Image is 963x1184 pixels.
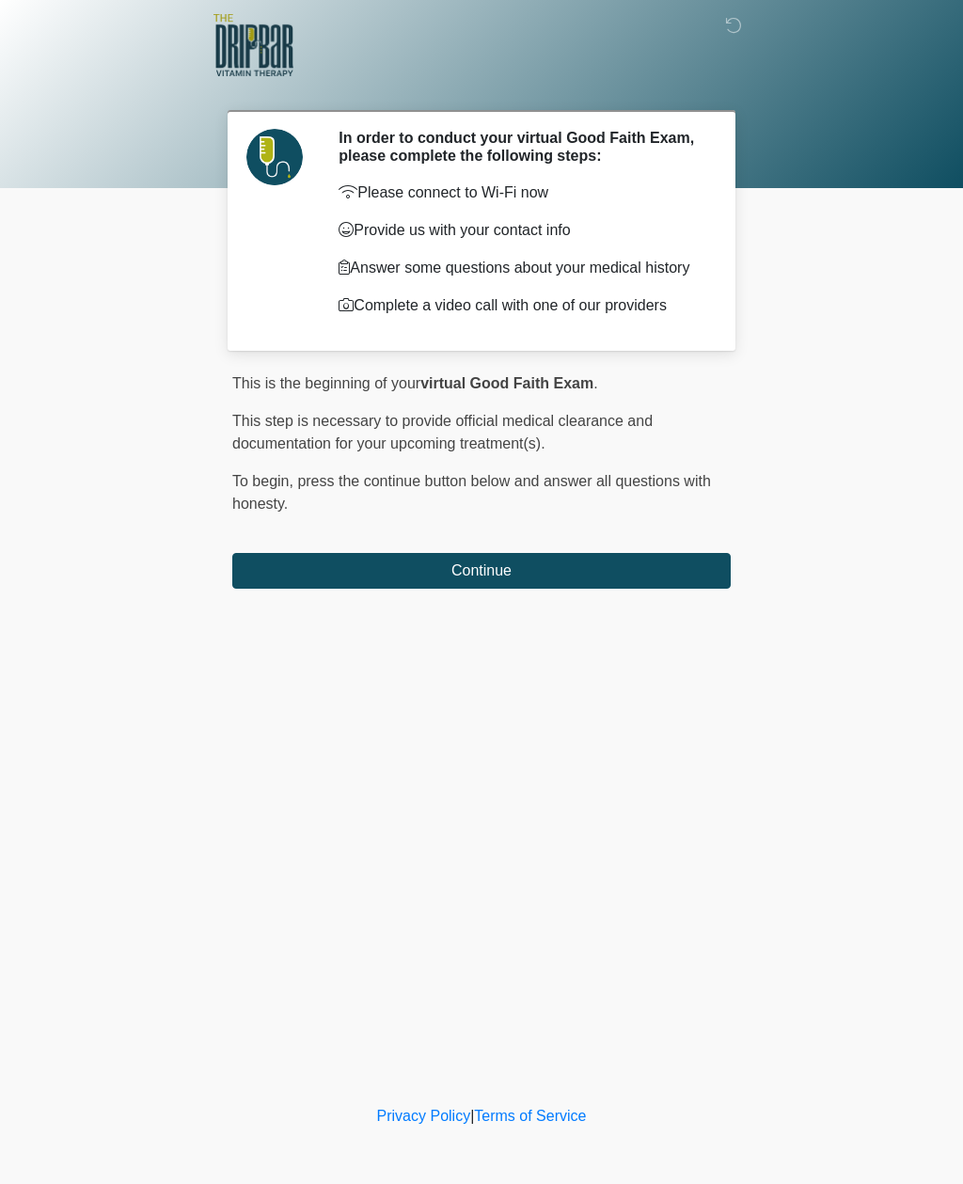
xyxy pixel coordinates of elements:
span: To begin, [232,473,297,489]
a: Terms of Service [474,1108,586,1124]
a: | [470,1108,474,1124]
p: Answer some questions about your medical history [339,257,703,279]
img: Agent Avatar [246,129,303,185]
img: The DRIPBaR - Alamo Ranch SATX Logo [213,14,293,76]
span: This is the beginning of your [232,375,420,391]
button: Continue [232,553,731,589]
a: Privacy Policy [377,1108,471,1124]
span: press the continue button below and answer all questions with honesty. [232,473,711,512]
span: . [593,375,597,391]
p: Please connect to Wi-Fi now [339,182,703,204]
h2: In order to conduct your virtual Good Faith Exam, please complete the following steps: [339,129,703,165]
p: Complete a video call with one of our providers [339,294,703,317]
span: This step is necessary to provide official medical clearance and documentation for your upcoming ... [232,413,653,451]
p: Provide us with your contact info [339,219,703,242]
strong: virtual Good Faith Exam [420,375,593,391]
